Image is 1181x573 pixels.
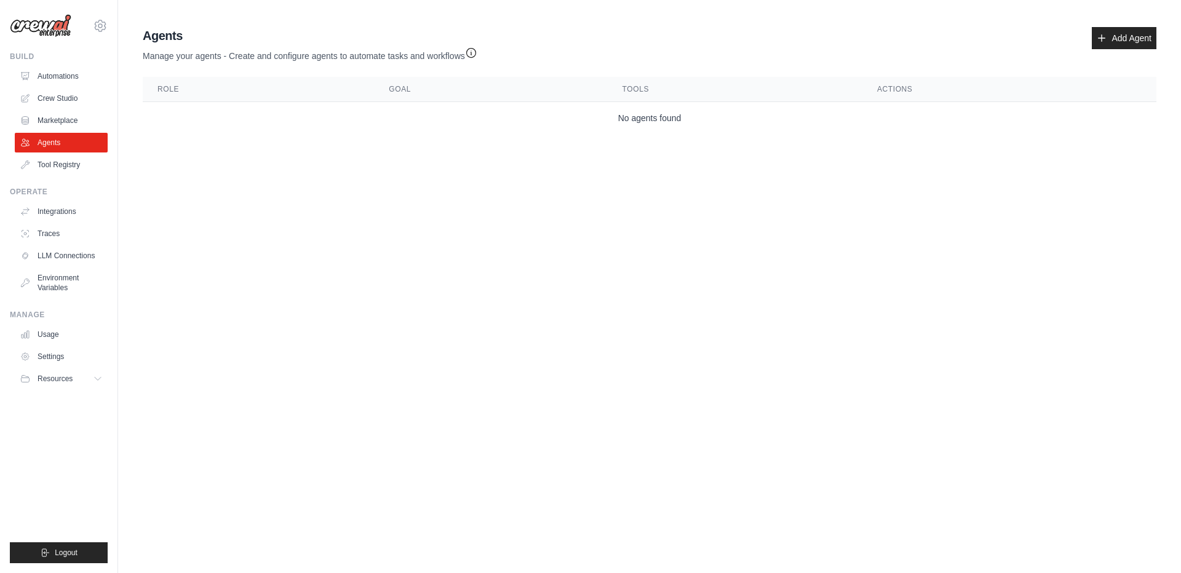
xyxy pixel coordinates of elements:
[15,155,108,175] a: Tool Registry
[10,14,71,38] img: Logo
[374,77,607,102] th: Goal
[15,369,108,389] button: Resources
[1092,27,1156,49] a: Add Agent
[15,325,108,344] a: Usage
[15,347,108,366] a: Settings
[143,27,477,44] h2: Agents
[15,133,108,152] a: Agents
[143,77,374,102] th: Role
[15,246,108,266] a: LLM Connections
[38,374,73,384] span: Resources
[15,224,108,243] a: Traces
[143,44,477,62] p: Manage your agents - Create and configure agents to automate tasks and workflows
[15,202,108,221] a: Integrations
[55,548,78,558] span: Logout
[10,52,108,61] div: Build
[15,111,108,130] a: Marketplace
[143,102,1156,135] td: No agents found
[608,77,862,102] th: Tools
[15,66,108,86] a: Automations
[10,187,108,197] div: Operate
[10,542,108,563] button: Logout
[15,268,108,298] a: Environment Variables
[15,89,108,108] a: Crew Studio
[862,77,1156,102] th: Actions
[10,310,108,320] div: Manage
